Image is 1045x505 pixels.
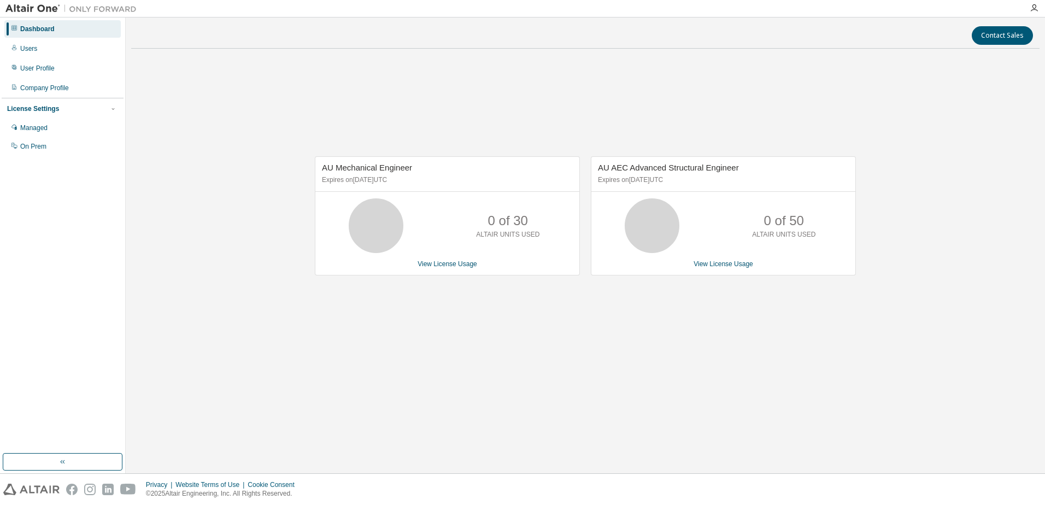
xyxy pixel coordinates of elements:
[146,489,301,498] p: © 2025 Altair Engineering, Inc. All Rights Reserved.
[488,212,528,230] p: 0 of 30
[146,480,175,489] div: Privacy
[7,104,59,113] div: License Settings
[322,163,412,172] span: AU Mechanical Engineer
[20,25,55,33] div: Dashboard
[248,480,301,489] div: Cookie Consent
[66,484,78,495] img: facebook.svg
[20,64,55,73] div: User Profile
[84,484,96,495] img: instagram.svg
[20,124,48,132] div: Managed
[102,484,114,495] img: linkedin.svg
[5,3,142,14] img: Altair One
[598,175,846,185] p: Expires on [DATE] UTC
[20,84,69,92] div: Company Profile
[20,44,37,53] div: Users
[972,26,1033,45] button: Contact Sales
[3,484,60,495] img: altair_logo.svg
[752,230,815,239] p: ALTAIR UNITS USED
[764,212,804,230] p: 0 of 50
[694,260,753,268] a: View License Usage
[175,480,248,489] div: Website Terms of Use
[476,230,539,239] p: ALTAIR UNITS USED
[20,142,46,151] div: On Prem
[418,260,477,268] a: View License Usage
[120,484,136,495] img: youtube.svg
[322,175,570,185] p: Expires on [DATE] UTC
[598,163,739,172] span: AU AEC Advanced Structural Engineer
